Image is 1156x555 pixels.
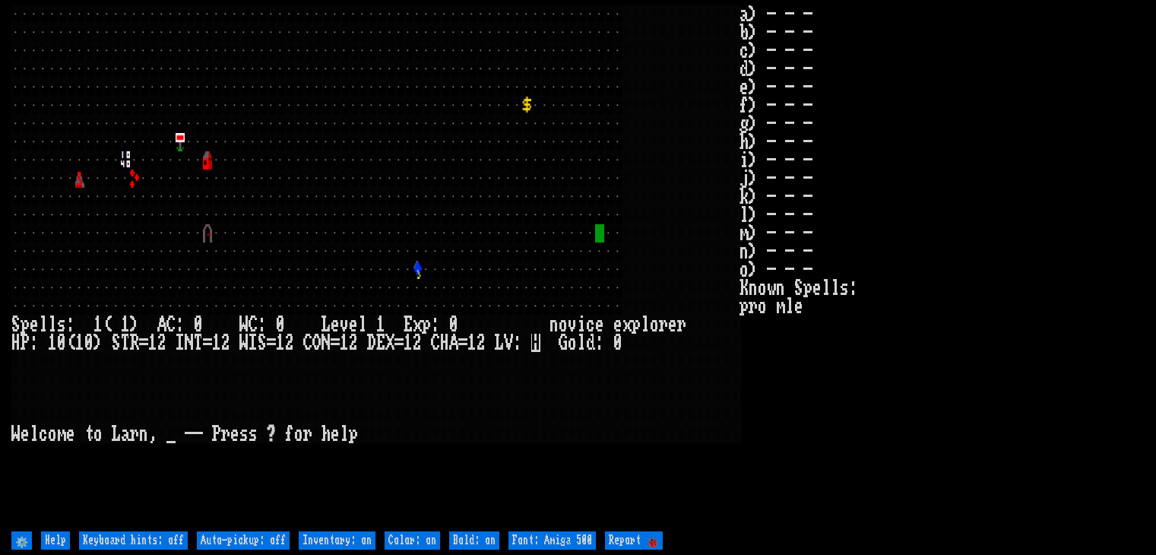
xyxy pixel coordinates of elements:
div: 1 [404,334,413,352]
div: A [449,334,458,352]
div: E [404,316,413,334]
div: r [303,425,312,443]
div: S [258,334,267,352]
div: = [267,334,276,352]
div: 2 [413,334,422,352]
div: ) [130,316,139,334]
div: C [431,334,440,352]
div: : [176,316,185,334]
div: e [613,316,622,334]
div: 0 [276,316,285,334]
div: n [139,425,148,443]
div: s [249,425,258,443]
div: P [21,334,30,352]
div: : [258,316,267,334]
div: = [458,334,467,352]
div: D [367,334,376,352]
div: l [577,334,586,352]
div: : [66,316,75,334]
div: : [30,334,39,352]
div: 2 [285,334,294,352]
div: = [203,334,212,352]
div: T [121,334,130,352]
div: m [57,425,66,443]
div: L [112,425,121,443]
div: l [340,425,349,443]
div: A [157,316,166,334]
div: = [139,334,148,352]
div: l [641,316,650,334]
div: l [39,316,48,334]
div: f [285,425,294,443]
div: e [349,316,358,334]
div: l [30,425,39,443]
div: ( [66,334,75,352]
div: W [239,316,249,334]
div: d [586,334,595,352]
div: T [194,334,203,352]
input: Help [41,531,70,550]
input: Bold: on [449,531,499,550]
div: p [21,316,30,334]
mark: H [531,334,540,352]
div: r [659,316,668,334]
div: s [239,425,249,443]
div: 2 [349,334,358,352]
div: e [21,425,30,443]
div: 0 [449,316,458,334]
div: x [413,316,422,334]
div: 1 [93,316,103,334]
input: Auto-pickup: off [197,531,290,550]
div: c [586,316,595,334]
div: C [249,316,258,334]
div: r [221,425,230,443]
div: o [48,425,57,443]
div: p [349,425,358,443]
div: n [549,316,559,334]
div: ( [103,316,112,334]
div: e [331,425,340,443]
input: Inventory: on [299,531,375,550]
div: o [568,334,577,352]
div: : [431,316,440,334]
div: e [595,316,604,334]
div: : [513,334,522,352]
div: 1 [212,334,221,352]
div: 0 [194,316,203,334]
div: i [577,316,586,334]
div: e [230,425,239,443]
input: Color: on [385,531,440,550]
div: - [194,425,203,443]
div: H [440,334,449,352]
div: e [668,316,677,334]
div: R [130,334,139,352]
div: a [121,425,130,443]
div: S [112,334,121,352]
div: 2 [157,334,166,352]
div: 1 [148,334,157,352]
div: 1 [467,334,477,352]
div: C [166,316,176,334]
input: ⚙️ [11,531,32,550]
div: W [239,334,249,352]
input: Keyboard hints: off [79,531,188,550]
div: S [11,316,21,334]
stats: a) - - - b) - - - c) - - - d) - - - e) - - - f) - - - g) - - - h) - - - i) - - - j) - - - k) - - ... [740,5,1144,527]
div: 2 [477,334,486,352]
div: v [568,316,577,334]
div: , [148,425,157,443]
div: 0 [613,334,622,352]
div: 1 [340,334,349,352]
div: 1 [75,334,84,352]
div: W [11,425,21,443]
div: r [677,316,686,334]
div: P [212,425,221,443]
div: 2 [221,334,230,352]
div: l [358,316,367,334]
div: E [376,334,385,352]
div: I [176,334,185,352]
div: p [632,316,641,334]
div: V [504,334,513,352]
div: H [11,334,21,352]
div: p [422,316,431,334]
